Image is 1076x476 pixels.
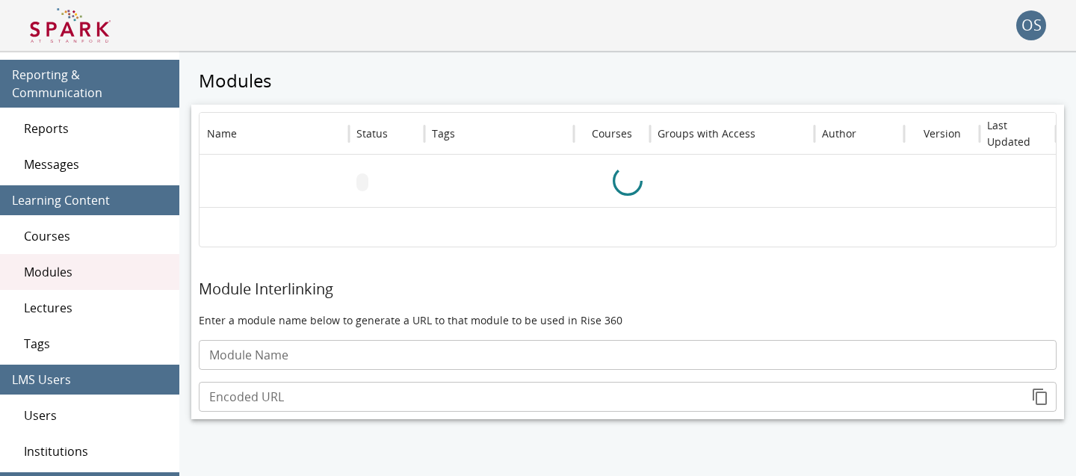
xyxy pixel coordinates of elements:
button: account of current user [1016,10,1046,40]
span: Reporting & Communication [12,66,167,102]
span: Modules [24,263,167,281]
div: Name [207,126,237,140]
span: Learning Content [12,191,167,209]
span: Messages [24,155,167,173]
span: Institutions [24,442,167,460]
span: Users [24,407,167,424]
div: OS [1016,10,1046,40]
h6: Groups with Access [658,126,755,142]
span: LMS Users [12,371,167,389]
h5: Modules [191,69,1064,93]
span: Courses [24,227,167,245]
button: copy to clipboard [1025,382,1055,412]
h6: Last Updated [987,117,1048,150]
p: Enter a module name below to generate a URL to that module to be used in Rise 360 [199,313,1057,328]
span: Reports [24,120,167,137]
div: Author [822,126,856,140]
span: Lectures [24,299,167,317]
h6: Module Interlinking [199,277,1057,301]
img: Logo of SPARK at Stanford [30,7,111,43]
div: Status [356,126,388,140]
div: Tags [432,126,455,140]
div: Courses [592,126,632,140]
span: Tags [24,335,167,353]
div: Version [924,126,961,140]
